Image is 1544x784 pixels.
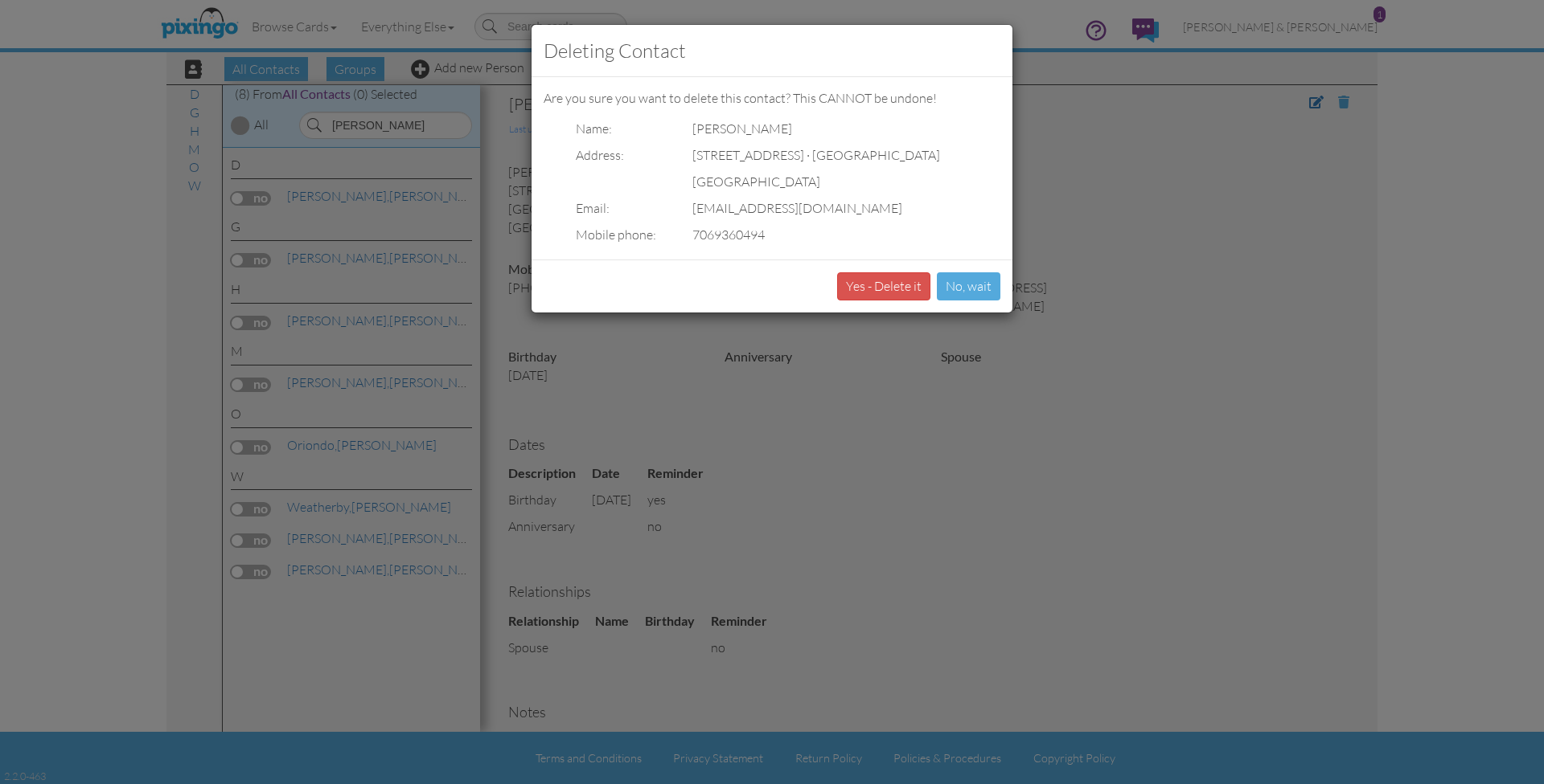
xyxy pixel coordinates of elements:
[660,222,944,248] td: 7069360494
[544,37,1000,64] h3: Deleting Contact
[660,116,944,142] td: [PERSON_NAME]
[660,142,944,169] td: [STREET_ADDRESS] · [GEOGRAPHIC_DATA]
[544,89,1000,108] p: Are you sure you want to delete this contact? This CANNOT be undone!
[660,195,944,222] td: [EMAIL_ADDRESS][DOMAIN_NAME]
[937,272,1000,300] button: No, wait
[837,272,930,300] button: Yes - Delete it
[544,195,660,222] td: Email:
[544,116,660,142] td: Name:
[544,142,660,169] td: Address:
[660,169,944,195] td: [GEOGRAPHIC_DATA]
[544,222,660,248] td: Mobile phone:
